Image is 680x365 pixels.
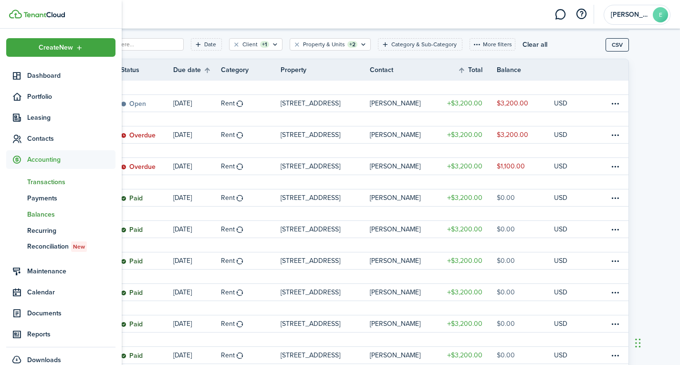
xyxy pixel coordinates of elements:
[370,226,420,233] table-profile-info-text: [PERSON_NAME]
[173,347,221,364] a: [DATE]
[497,284,554,301] a: $0.00
[281,98,340,108] p: [STREET_ADDRESS]
[554,193,567,203] p: USD
[554,224,567,234] p: USD
[370,65,439,75] th: Contact
[221,95,281,112] a: Rent
[281,221,370,238] a: [STREET_ADDRESS]
[39,44,73,51] span: Create New
[370,189,439,206] a: [PERSON_NAME]
[6,325,115,344] a: Reports
[554,315,580,332] a: USD
[370,194,420,202] table-profile-info-text: [PERSON_NAME]
[121,65,173,75] th: Status
[303,40,345,49] filter-tag-label: Property & Units
[173,95,221,112] a: [DATE]
[497,130,528,140] table-amount-description: $3,200.00
[497,161,525,171] table-amount-description: $1,100.00
[554,347,580,364] a: USD
[370,100,420,107] table-profile-info-text: [PERSON_NAME]
[370,257,420,265] table-profile-info-text: [PERSON_NAME]
[121,95,173,112] a: Open
[27,92,115,102] span: Portfolio
[221,65,281,75] th: Category
[6,66,115,85] a: Dashboard
[221,256,235,266] table-info-title: Rent
[497,224,515,234] table-amount-description: $0.00
[173,193,192,203] p: [DATE]
[27,308,115,318] span: Documents
[281,256,340,266] p: [STREET_ADDRESS]
[121,289,143,297] status: Paid
[121,195,143,202] status: Paid
[611,11,649,18] span: Eddie
[27,266,115,276] span: Maintenance
[221,189,281,206] a: Rent
[447,224,482,234] table-amount-title: $3,200.00
[551,2,569,27] a: Messaging
[554,95,580,112] a: USD
[27,71,115,81] span: Dashboard
[281,130,340,140] p: [STREET_ADDRESS]
[221,130,235,140] table-info-title: Rent
[554,319,567,329] p: USD
[391,40,457,49] filter-tag-label: Category & Sub-Category
[173,256,192,266] p: [DATE]
[554,221,580,238] a: USD
[232,41,241,48] button: Clear filter
[497,315,554,332] a: $0.00
[370,131,420,139] table-profile-info-text: [PERSON_NAME]
[497,98,528,108] table-amount-description: $3,200.00
[632,319,680,365] iframe: Chat Widget
[173,189,221,206] a: [DATE]
[221,126,281,143] a: Rent
[554,98,567,108] p: USD
[370,252,439,269] a: [PERSON_NAME]
[221,193,235,203] table-info-title: Rent
[370,126,439,143] a: [PERSON_NAME]
[439,252,497,269] a: $3,200.00
[173,284,221,301] a: [DATE]
[447,256,482,266] table-amount-title: $3,200.00
[281,193,340,203] p: [STREET_ADDRESS]
[173,158,221,175] a: [DATE]
[554,130,567,140] p: USD
[121,100,146,108] status: Open
[121,258,143,265] status: Paid
[447,319,482,329] table-amount-title: $3,200.00
[121,221,173,238] a: Paid
[439,221,497,238] a: $3,200.00
[121,347,173,364] a: Paid
[27,329,115,339] span: Reports
[281,350,340,360] p: [STREET_ADDRESS]
[27,113,115,123] span: Leasing
[27,177,115,187] span: Transactions
[497,319,515,329] table-amount-description: $0.00
[439,315,497,332] a: $3,200.00
[497,189,554,206] a: $0.00
[27,241,115,252] span: Reconciliation
[121,126,173,143] a: Overdue
[191,38,222,51] filter-tag: Open filter
[554,161,567,171] p: USD
[281,347,370,364] a: [STREET_ADDRESS]
[23,12,65,18] img: TenantCloud
[73,242,85,251] span: New
[6,206,115,222] a: Balances
[221,347,281,364] a: Rent
[121,315,173,332] a: Paid
[573,6,589,22] button: Open resource center
[370,95,439,112] a: [PERSON_NAME]
[554,252,580,269] a: USD
[27,226,115,236] span: Recurring
[173,64,221,76] th: Sort
[173,350,192,360] p: [DATE]
[447,350,482,360] table-amount-title: $3,200.00
[497,256,515,266] table-amount-description: $0.00
[554,287,567,297] p: USD
[554,256,567,266] p: USD
[281,95,370,112] a: [STREET_ADDRESS]
[439,126,497,143] a: $3,200.00
[221,287,235,297] table-info-title: Rent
